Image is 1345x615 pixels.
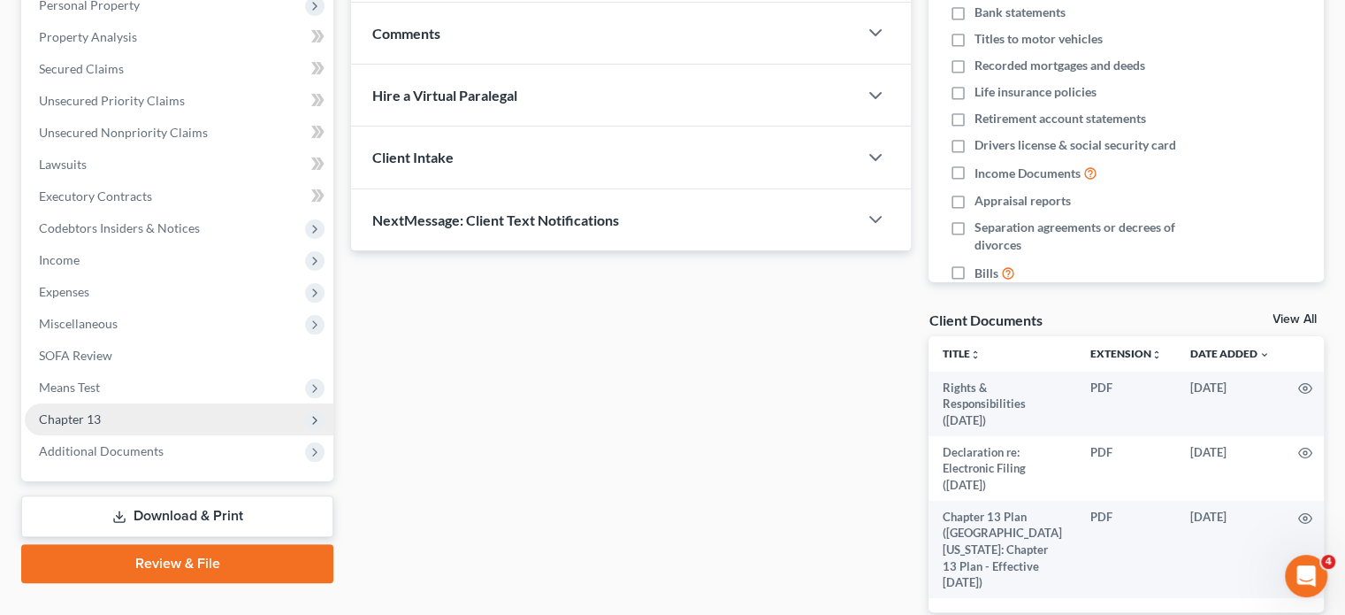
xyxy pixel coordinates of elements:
[974,4,1066,21] span: Bank statements
[974,219,1210,254] span: Separation agreements or decrees of divorces
[1176,372,1284,436] td: [DATE]
[929,311,1042,329] div: Client Documents
[39,157,87,172] span: Lawsuits
[974,30,1103,48] span: Titles to motor vehicles
[25,21,333,53] a: Property Analysis
[39,61,124,76] span: Secured Claims
[1176,436,1284,501] td: [DATE]
[39,29,137,44] span: Property Analysis
[25,117,333,149] a: Unsecured Nonpriority Claims
[1076,372,1176,436] td: PDF
[39,348,112,363] span: SOFA Review
[1190,347,1270,360] a: Date Added expand_more
[39,284,89,299] span: Expenses
[25,85,333,117] a: Unsecured Priority Claims
[372,25,440,42] span: Comments
[974,136,1176,154] span: Drivers license & social security card
[974,57,1145,74] span: Recorded mortgages and deeds
[970,350,981,360] i: unfold_more
[39,188,152,204] span: Executory Contracts
[372,87,517,104] span: Hire a Virtual Paralegal
[929,372,1076,436] td: Rights & Responsibilities ([DATE])
[39,316,118,331] span: Miscellaneous
[21,544,333,583] a: Review & File
[1176,501,1284,598] td: [DATE]
[39,220,200,235] span: Codebtors Insiders & Notices
[974,110,1146,127] span: Retirement account statements
[929,436,1076,501] td: Declaration re: Electronic Filing ([DATE])
[25,340,333,372] a: SOFA Review
[974,165,1081,182] span: Income Documents
[974,192,1071,210] span: Appraisal reports
[25,181,333,212] a: Executory Contracts
[1151,350,1162,360] i: unfold_more
[974,265,998,282] span: Bills
[1259,350,1270,360] i: expand_more
[372,149,454,165] span: Client Intake
[25,53,333,85] a: Secured Claims
[39,125,208,140] span: Unsecured Nonpriority Claims
[372,211,619,228] span: NextMessage: Client Text Notifications
[25,149,333,181] a: Lawsuits
[1076,501,1176,598] td: PDF
[39,443,164,458] span: Additional Documents
[39,93,185,108] span: Unsecured Priority Claims
[39,252,80,267] span: Income
[39,411,101,427] span: Chapter 13
[1321,555,1335,569] span: 4
[929,501,1076,598] td: Chapter 13 Plan ([GEOGRAPHIC_DATA][US_STATE]: Chapter 13 Plan - Effective [DATE])
[1272,313,1317,326] a: View All
[39,380,100,395] span: Means Test
[1090,347,1162,360] a: Extensionunfold_more
[1285,555,1327,597] iframe: Intercom live chat
[1076,436,1176,501] td: PDF
[21,496,333,537] a: Download & Print
[974,83,1097,101] span: Life insurance policies
[943,347,981,360] a: Titleunfold_more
